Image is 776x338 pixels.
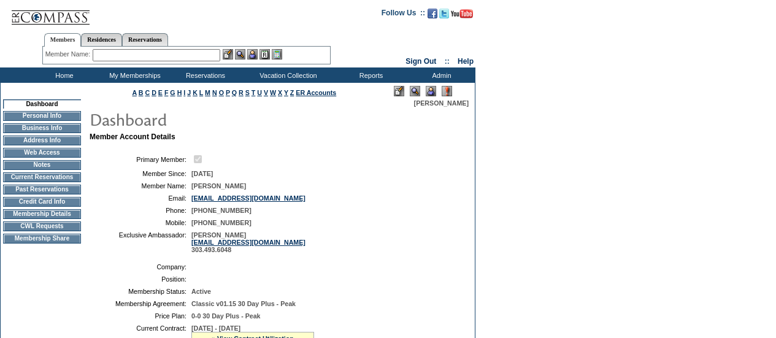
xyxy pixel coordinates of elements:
td: Membership Agreement: [94,300,186,307]
a: B [139,89,144,96]
a: [EMAIL_ADDRESS][DOMAIN_NAME] [191,194,305,202]
img: Impersonate [426,86,436,96]
td: Web Access [3,148,81,158]
td: Address Info [3,136,81,145]
span: [PHONE_NUMBER] [191,207,252,214]
td: Membership Details [3,209,81,219]
a: Q [232,89,237,96]
b: Member Account Details [90,133,175,141]
td: Home [28,67,98,83]
img: Become our fan on Facebook [428,9,437,18]
a: W [270,89,276,96]
span: [PERSON_NAME] 303.493.6048 [191,231,305,253]
span: :: [445,57,450,66]
a: T [252,89,256,96]
a: Sign Out [405,57,436,66]
a: L [199,89,203,96]
a: Residences [81,33,122,46]
td: Position: [94,275,186,283]
div: Member Name: [45,49,93,60]
a: Become our fan on Facebook [428,12,437,20]
img: b_edit.gif [223,49,233,60]
a: Help [458,57,474,66]
a: ER Accounts [296,89,336,96]
td: Past Reservations [3,185,81,194]
td: Admin [405,67,475,83]
td: My Memberships [98,67,169,83]
img: Subscribe to our YouTube Channel [451,9,473,18]
span: [DATE] [191,170,213,177]
a: U [257,89,262,96]
img: Log Concern/Member Elevation [442,86,452,96]
a: M [205,89,210,96]
a: [EMAIL_ADDRESS][DOMAIN_NAME] [191,239,305,246]
a: S [245,89,250,96]
td: Current Reservations [3,172,81,182]
a: J [187,89,191,96]
span: [PERSON_NAME] [191,182,246,190]
img: pgTtlDashboard.gif [89,107,334,131]
a: N [212,89,217,96]
img: b_calculator.gif [272,49,282,60]
img: View [235,49,245,60]
td: Member Name: [94,182,186,190]
span: [PHONE_NUMBER] [191,219,252,226]
img: Impersonate [247,49,258,60]
span: [PERSON_NAME] [414,99,469,107]
td: Notes [3,160,81,170]
td: Member Since: [94,170,186,177]
td: Price Plan: [94,312,186,320]
td: Mobile: [94,219,186,226]
td: Company: [94,263,186,271]
td: Primary Member: [94,153,186,165]
span: 0-0 30 Day Plus - Peak [191,312,261,320]
a: V [264,89,268,96]
a: Z [290,89,294,96]
a: G [170,89,175,96]
td: Business Info [3,123,81,133]
td: Personal Info [3,111,81,121]
img: Reservations [259,49,270,60]
td: Phone: [94,207,186,214]
span: [DATE] - [DATE] [191,325,240,332]
td: CWL Requests [3,221,81,231]
a: R [239,89,244,96]
td: Email: [94,194,186,202]
a: Follow us on Twitter [439,12,449,20]
td: Reservations [169,67,239,83]
td: Membership Status: [94,288,186,295]
a: C [145,89,150,96]
img: Edit Mode [394,86,404,96]
a: H [177,89,182,96]
a: D [152,89,156,96]
td: Vacation Collection [239,67,334,83]
td: Dashboard [3,99,81,109]
a: Subscribe to our YouTube Channel [451,12,473,20]
td: Reports [334,67,405,83]
span: Active [191,288,211,295]
a: K [193,89,198,96]
a: F [164,89,169,96]
a: Members [44,33,82,47]
a: E [158,89,163,96]
a: Y [284,89,288,96]
a: I [183,89,185,96]
td: Follow Us :: [382,7,425,22]
img: View Mode [410,86,420,96]
td: Credit Card Info [3,197,81,207]
a: O [219,89,224,96]
img: Follow us on Twitter [439,9,449,18]
a: P [226,89,230,96]
a: Reservations [122,33,168,46]
span: Classic v01.15 30 Day Plus - Peak [191,300,296,307]
a: A [133,89,137,96]
td: Membership Share [3,234,81,244]
a: X [278,89,282,96]
td: Exclusive Ambassador: [94,231,186,253]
